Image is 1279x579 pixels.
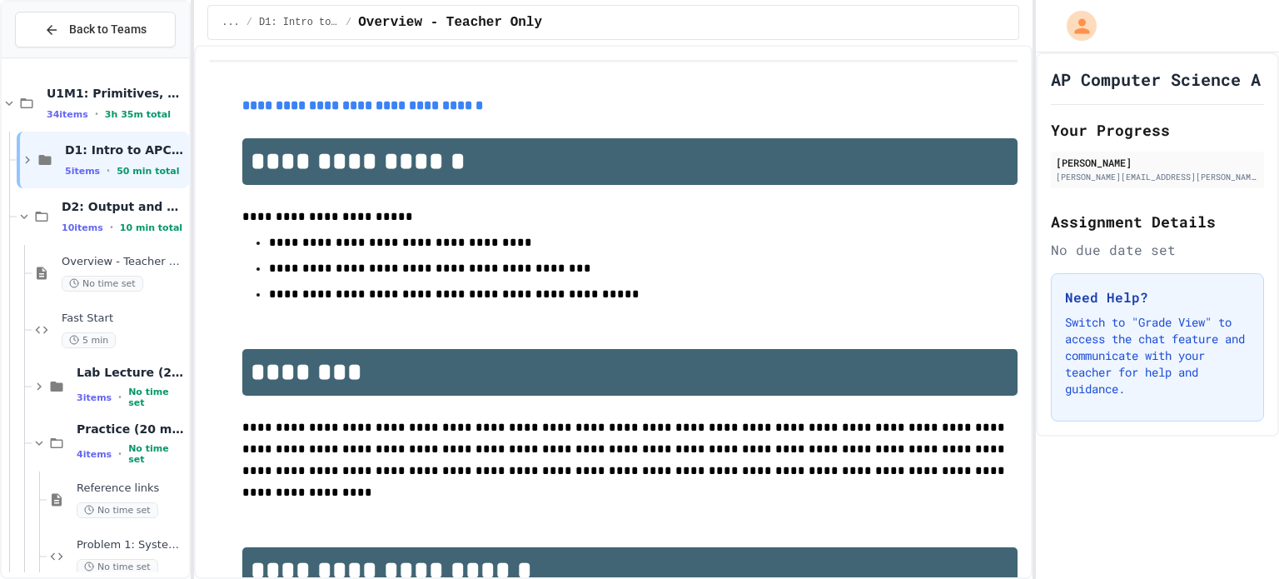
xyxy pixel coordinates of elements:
[1065,314,1250,397] p: Switch to "Grade View" to access the chat feature and communicate with your teacher for help and ...
[47,109,88,120] span: 34 items
[1049,7,1101,45] div: My Account
[47,86,186,101] span: U1M1: Primitives, Variables, Basic I/O
[110,221,113,234] span: •
[65,166,100,177] span: 5 items
[62,222,103,233] span: 10 items
[246,16,252,29] span: /
[118,447,122,461] span: •
[120,222,182,233] span: 10 min total
[77,449,112,460] span: 4 items
[1051,67,1261,91] h1: AP Computer Science A
[128,387,186,408] span: No time set
[118,391,122,404] span: •
[1051,210,1264,233] h2: Assignment Details
[1141,440,1262,511] iframe: chat widget
[65,142,186,157] span: D1: Intro to APCSA
[1209,512,1262,562] iframe: chat widget
[1056,171,1259,183] div: [PERSON_NAME][EMAIL_ADDRESS][PERSON_NAME][DOMAIN_NAME]
[69,21,147,38] span: Back to Teams
[62,332,116,348] span: 5 min
[77,502,158,518] span: No time set
[62,199,186,214] span: D2: Output and Compiling Code
[77,392,112,403] span: 3 items
[117,166,179,177] span: 50 min total
[1051,118,1264,142] h2: Your Progress
[15,12,176,47] button: Back to Teams
[1051,240,1264,260] div: No due date set
[62,255,186,269] span: Overview - Teacher Only
[77,559,158,575] span: No time set
[95,107,98,121] span: •
[1056,155,1259,170] div: [PERSON_NAME]
[77,482,186,496] span: Reference links
[77,365,186,380] span: Lab Lecture (20 mins)
[346,16,351,29] span: /
[62,312,186,326] span: Fast Start
[128,443,186,465] span: No time set
[77,422,186,437] span: Practice (20 mins)
[105,109,171,120] span: 3h 35m total
[259,16,339,29] span: D1: Intro to APCSA
[358,12,542,32] span: Overview - Teacher Only
[107,164,110,177] span: •
[1065,287,1250,307] h3: Need Help?
[77,538,186,552] span: Problem 1: System Status
[62,276,143,292] span: No time set
[221,16,240,29] span: ...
